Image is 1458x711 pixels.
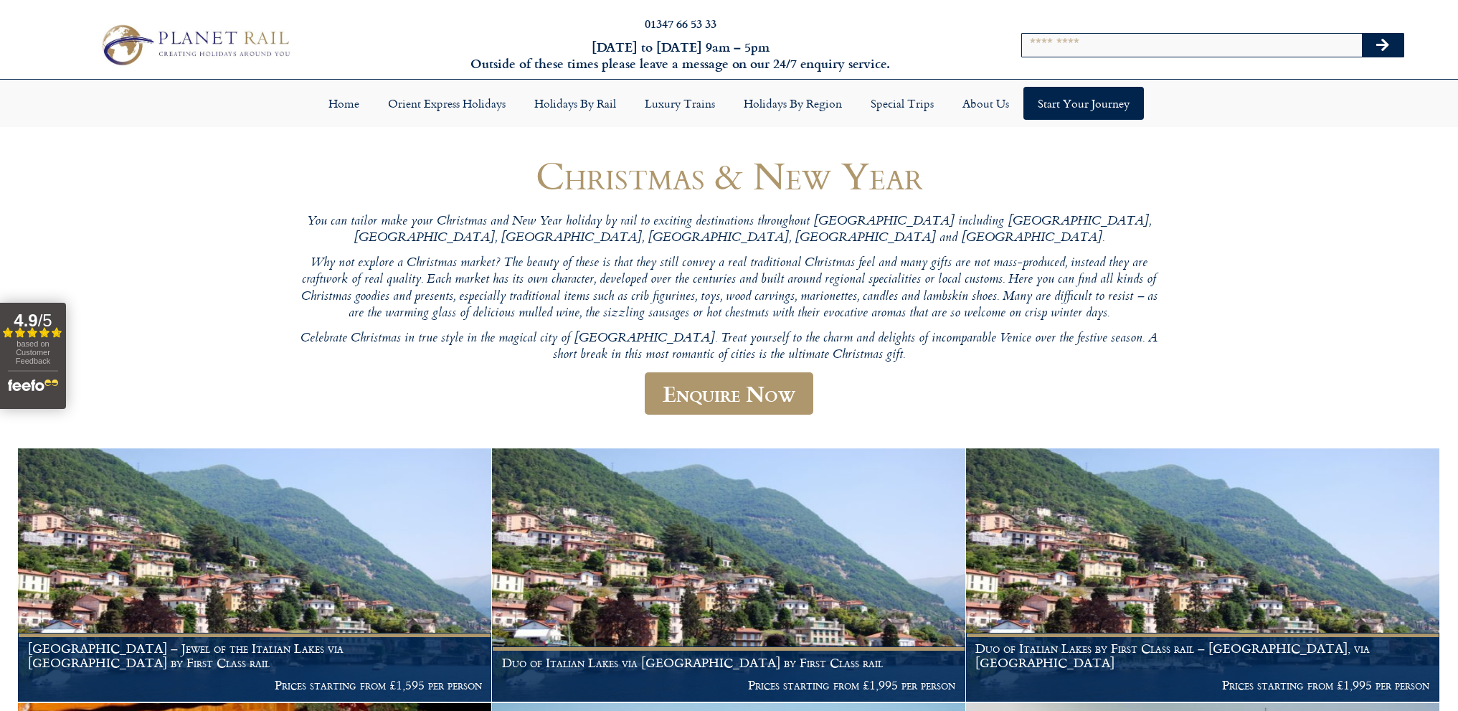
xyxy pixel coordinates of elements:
p: Celebrate Christmas in true style in the magical city of [GEOGRAPHIC_DATA]. Treat yourself to the... [299,331,1160,364]
a: About Us [948,87,1023,120]
a: Home [314,87,374,120]
a: Holidays by Rail [520,87,630,120]
h6: [DATE] to [DATE] 9am – 5pm Outside of these times please leave a message on our 24/7 enquiry serv... [392,39,968,72]
p: Prices starting from £1,995 per person [975,678,1429,692]
a: Start your Journey [1023,87,1144,120]
a: Duo of Italian Lakes by First Class rail – [GEOGRAPHIC_DATA], via [GEOGRAPHIC_DATA] Prices starti... [966,448,1440,702]
p: You can tailor make your Christmas and New Year holiday by rail to exciting destinations througho... [299,214,1160,248]
a: Enquire Now [645,372,813,415]
p: Prices starting from £1,595 per person [28,678,482,692]
a: Duo of Italian Lakes via [GEOGRAPHIC_DATA] by First Class rail Prices starting from £1,995 per pe... [492,448,966,702]
a: Luxury Trains [630,87,729,120]
a: Orient Express Holidays [374,87,520,120]
a: [GEOGRAPHIC_DATA] – Jewel of the Italian Lakes via [GEOGRAPHIC_DATA] by First Class rail Prices s... [18,448,492,702]
a: Special Trips [856,87,948,120]
p: Why not explore a Christmas market? The beauty of these is that they still convey a real traditio... [299,255,1160,322]
button: Search [1362,34,1403,57]
h1: [GEOGRAPHIC_DATA] – Jewel of the Italian Lakes via [GEOGRAPHIC_DATA] by First Class rail [28,641,482,669]
h1: Duo of Italian Lakes by First Class rail – [GEOGRAPHIC_DATA], via [GEOGRAPHIC_DATA] [975,641,1429,669]
a: Holidays by Region [729,87,856,120]
h1: Christmas & New Year [299,154,1160,197]
img: Planet Rail Train Holidays Logo [94,20,295,69]
p: Prices starting from £1,995 per person [502,678,956,692]
a: 01347 66 53 33 [645,15,716,32]
nav: Menu [7,87,1451,120]
h1: Duo of Italian Lakes via [GEOGRAPHIC_DATA] by First Class rail [502,656,956,670]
